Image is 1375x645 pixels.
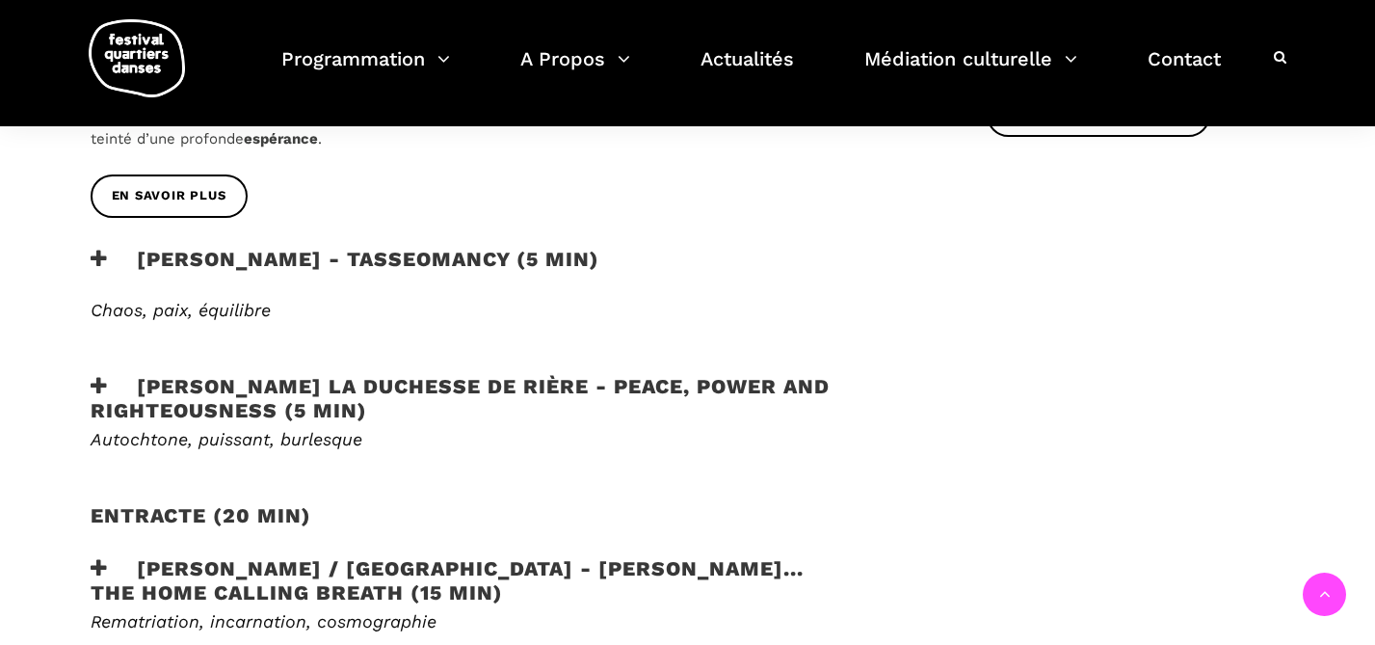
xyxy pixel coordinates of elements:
a: Médiation culturelle [864,42,1077,99]
em: Rematriation, incarnation, cosmographie [91,611,436,632]
h3: [PERSON_NAME] / [GEOGRAPHIC_DATA] - [PERSON_NAME]... the home calling breath (15 min) [91,556,850,605]
span: EN SAVOIR PLUS [112,186,226,206]
a: Programmation [281,42,450,99]
h3: [PERSON_NAME] - Tasseomancy (5 min) [91,247,599,295]
a: Contact [1148,42,1221,99]
a: A Propos [520,42,630,99]
a: EN SAVOIR PLUS [91,175,248,218]
h3: [PERSON_NAME] la Duchesse de Rière - Peace, Power and Righteousness (5 min) [91,374,850,422]
img: logo-fqd-med [89,19,185,97]
em: Autochtone, puissant, burlesque [91,429,362,449]
h2: Entracte (20 min) [91,503,311,551]
em: Chaos, paix, équilibre [91,300,271,320]
strong: espérance [244,130,318,148]
a: Actualités [701,42,794,99]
